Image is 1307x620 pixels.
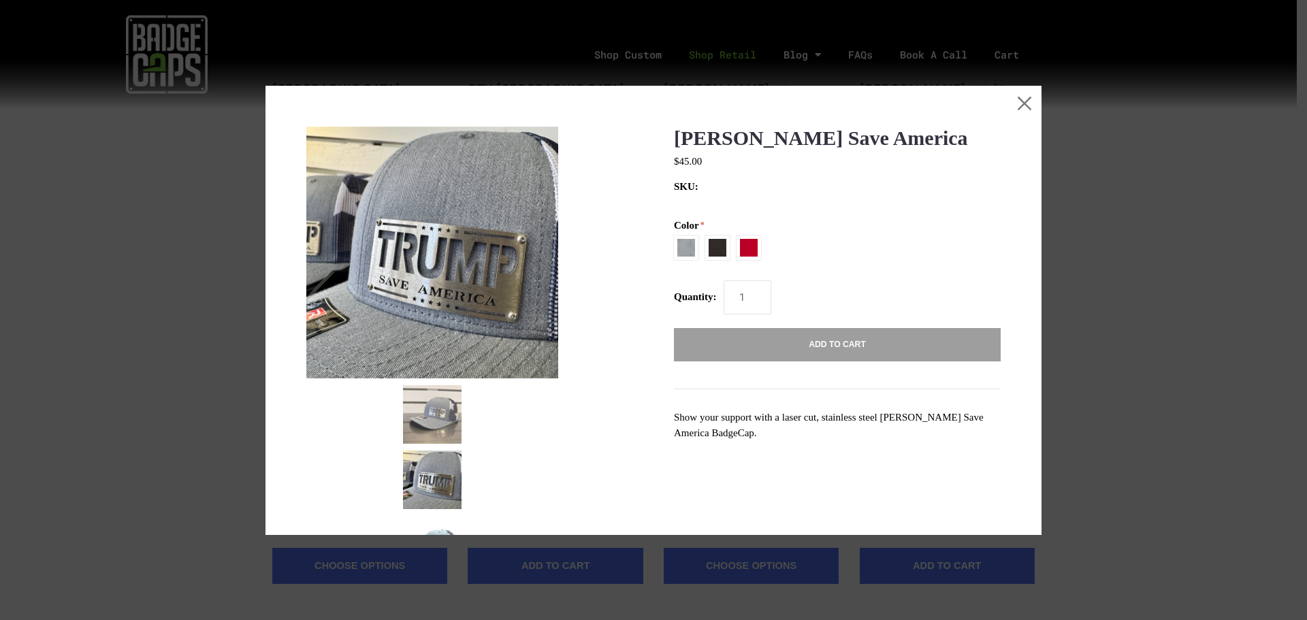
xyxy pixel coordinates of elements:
[674,127,968,149] a: [PERSON_NAME] Save America
[674,328,1001,362] button: Add to Cart
[306,516,558,574] button: mark as featured image
[403,451,462,509] img: Trump MAGA Save America Metal Hat
[674,220,1001,231] span: Color
[674,291,717,302] span: Quantity:
[306,451,558,509] button: mark as featured image
[674,410,1001,440] p: Show your support with a laser cut, stainless steel [PERSON_NAME] Save America BadgeCap.
[403,385,462,444] img: Trump MAGA Save America Metal Hat
[674,181,698,192] span: SKU:
[306,385,558,444] button: mark as featured image
[306,127,558,378] img: Trump MAGA Save America Metal Hat
[403,516,462,574] img: Trump MAGA Save America Metal Hat
[1007,86,1042,120] button: Close this dialog window
[674,156,702,167] span: $45.00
